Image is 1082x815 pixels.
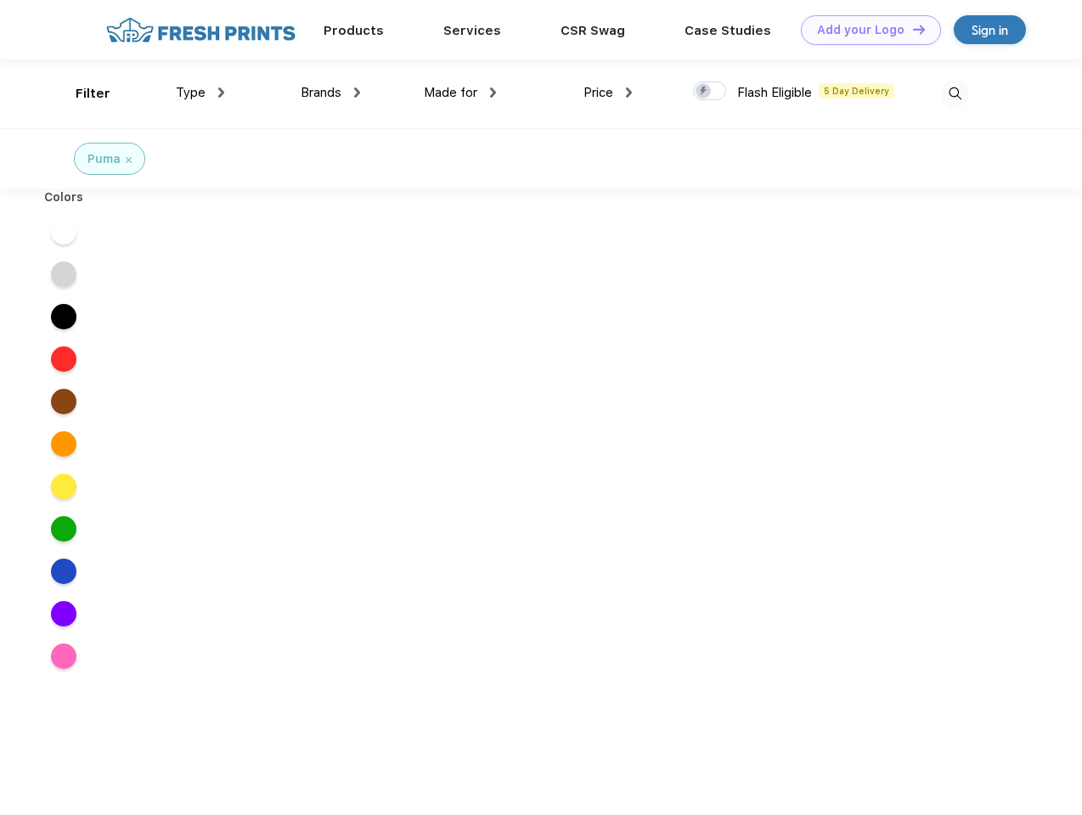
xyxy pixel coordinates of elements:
[819,83,894,98] span: 5 Day Delivery
[941,80,969,108] img: desktop_search.svg
[354,87,360,98] img: dropdown.png
[490,87,496,98] img: dropdown.png
[954,15,1026,44] a: Sign in
[817,23,904,37] div: Add your Logo
[218,87,224,98] img: dropdown.png
[324,23,384,38] a: Products
[583,85,613,100] span: Price
[424,85,477,100] span: Made for
[972,20,1008,40] div: Sign in
[301,85,341,100] span: Brands
[101,15,301,45] img: fo%20logo%202.webp
[626,87,632,98] img: dropdown.png
[561,23,625,38] a: CSR Swag
[913,25,925,34] img: DT
[737,85,812,100] span: Flash Eligible
[443,23,501,38] a: Services
[176,85,206,100] span: Type
[126,157,132,163] img: filter_cancel.svg
[76,84,110,104] div: Filter
[87,150,121,168] div: Puma
[31,188,97,206] div: Colors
